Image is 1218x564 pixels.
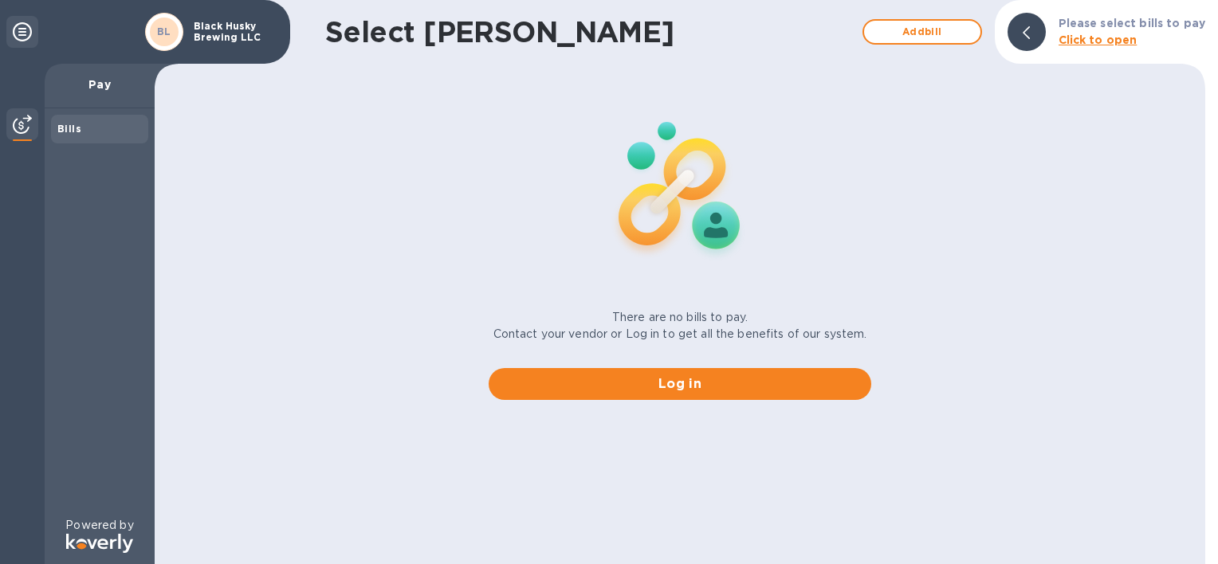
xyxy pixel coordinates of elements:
p: Powered by [65,517,133,534]
span: Log in [501,374,858,394]
p: Pay [57,76,142,92]
b: BL [157,25,171,37]
b: Please select bills to pay [1059,17,1205,29]
p: Black Husky Brewing LLC [194,21,273,43]
p: There are no bills to pay. Contact your vendor or Log in to get all the benefits of our system. [493,309,867,343]
button: Addbill [862,19,982,45]
b: Bills [57,123,81,135]
button: Log in [489,368,871,400]
b: Click to open [1059,33,1137,46]
h1: Select [PERSON_NAME] [325,15,855,49]
img: Logo [66,534,133,553]
span: Add bill [877,22,968,41]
